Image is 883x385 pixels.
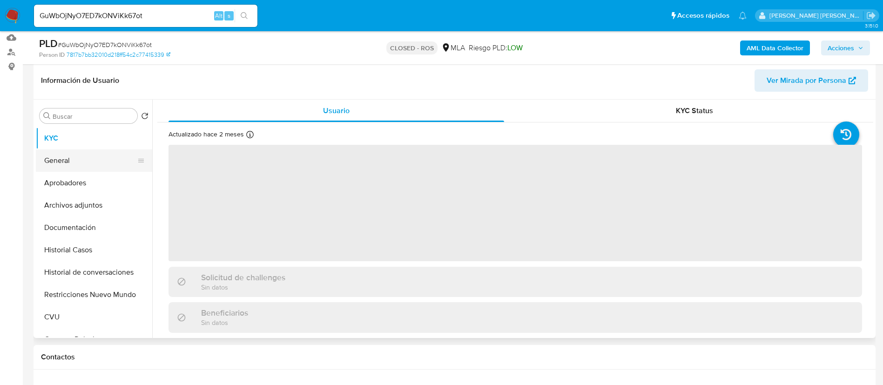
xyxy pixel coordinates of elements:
[228,11,230,20] span: s
[36,172,152,194] button: Aprobadores
[821,41,870,55] button: Acciones
[323,105,350,116] span: Usuario
[39,51,65,59] b: Person ID
[201,318,248,327] p: Sin datos
[67,51,170,59] a: 7817b7bb32010d218ff54c2c77415339
[169,267,862,297] div: Solicitud de challengesSin datos
[169,130,244,139] p: Actualizado hace 2 meses
[39,36,58,51] b: PLD
[36,284,152,306] button: Restricciones Nuevo Mundo
[36,149,145,172] button: General
[36,239,152,261] button: Historial Casos
[769,11,863,20] p: emmanuel.vitiello@mercadolibre.com
[41,352,868,362] h1: Contactos
[43,112,51,120] button: Buscar
[866,11,876,20] a: Salir
[677,11,729,20] span: Accesos rápidos
[747,41,803,55] b: AML Data Collector
[201,283,285,291] p: Sin datos
[235,9,254,22] button: search-icon
[34,10,257,22] input: Buscar usuario o caso...
[469,43,523,53] span: Riesgo PLD:
[201,272,285,283] h3: Solicitud de challenges
[740,41,810,55] button: AML Data Collector
[201,308,248,318] h3: Beneficiarios
[169,145,862,261] span: ‌
[507,42,523,53] span: LOW
[36,261,152,284] button: Historial de conversaciones
[36,194,152,216] button: Archivos adjuntos
[739,12,747,20] a: Notificaciones
[36,216,152,239] button: Documentación
[755,69,868,92] button: Ver Mirada por Persona
[767,69,846,92] span: Ver Mirada por Persona
[41,76,119,85] h1: Información de Usuario
[386,41,438,54] p: CLOSED - ROS
[36,328,152,351] button: Cruces y Relaciones
[215,11,222,20] span: Alt
[441,43,465,53] div: MLA
[36,306,152,328] button: CVU
[676,105,713,116] span: KYC Status
[865,22,878,29] span: 3.151.0
[53,112,134,121] input: Buscar
[141,112,148,122] button: Volver al orden por defecto
[828,41,854,55] span: Acciones
[58,40,152,49] span: # GuWbOjNyO7ED7kONViKk67ot
[36,127,152,149] button: KYC
[169,302,862,332] div: BeneficiariosSin datos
